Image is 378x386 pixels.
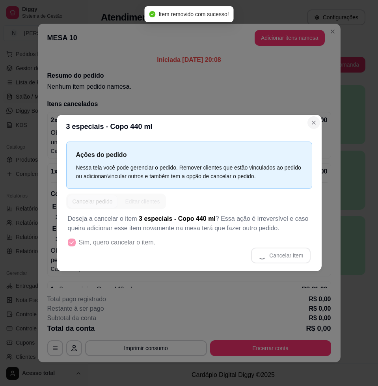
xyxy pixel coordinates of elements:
[57,115,322,138] header: 3 especiais - Copo 440 ml
[158,11,229,17] span: Item removido com sucesso!
[139,215,216,222] span: 3 especiais - Copo 440 ml
[307,116,320,129] button: Close
[68,214,311,233] p: Deseja a cancelar o item ? Essa ação é irreversível e caso queira adicionar esse item novamente n...
[76,163,302,181] div: Nessa tela você pode gerenciar o pedido. Remover clientes que estão vinculados ao pedido ou adici...
[149,11,155,17] span: check-circle
[76,150,302,160] p: Ações do pedido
